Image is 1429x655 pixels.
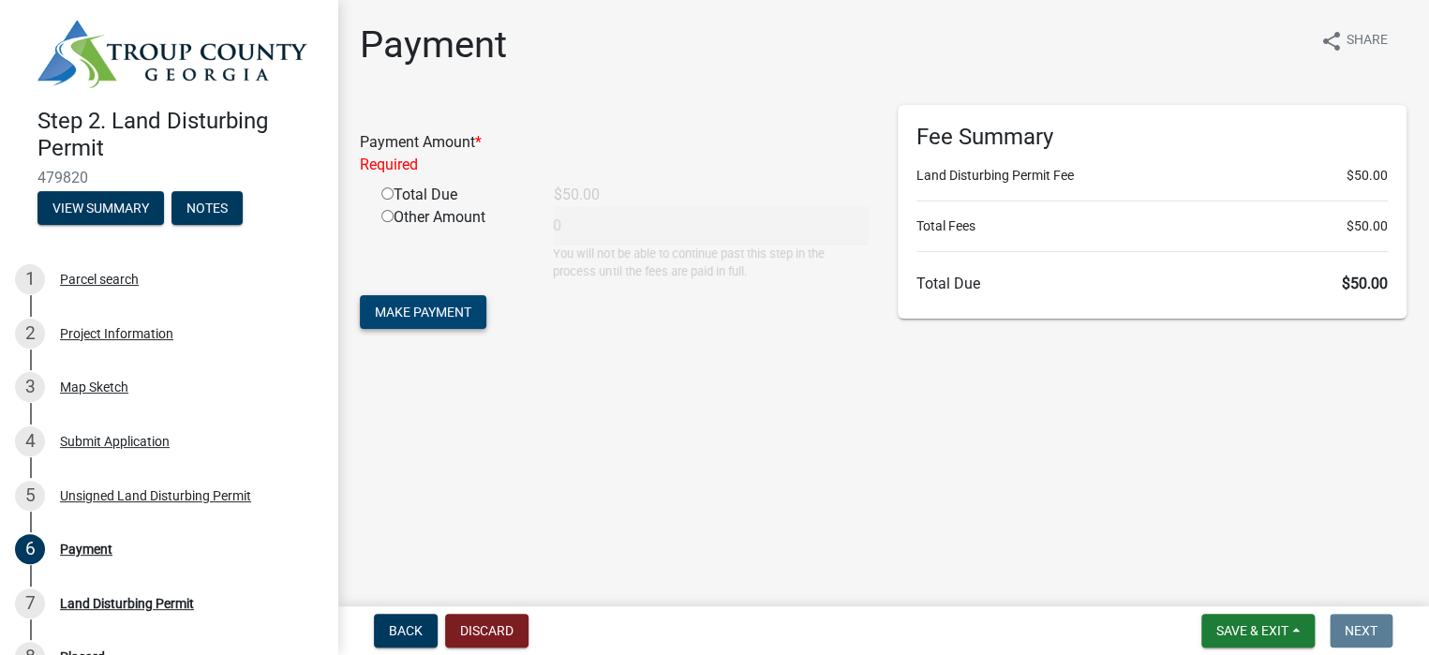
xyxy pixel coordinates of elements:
div: Land Disturbing Permit [60,597,194,610]
button: Notes [171,191,243,225]
button: shareShare [1305,22,1403,59]
span: $50.00 [1347,166,1388,186]
div: 5 [15,481,45,511]
div: Required [360,154,870,176]
div: 4 [15,426,45,456]
span: Save & Exit [1216,623,1288,638]
i: share [1320,30,1343,52]
span: 479820 [37,169,300,186]
div: Total Due [367,184,539,206]
div: 1 [15,264,45,294]
div: Unsigned Land Disturbing Permit [60,489,251,502]
button: Back [374,614,438,648]
h6: Fee Summary [916,124,1389,151]
div: 6 [15,534,45,564]
button: Save & Exit [1201,614,1315,648]
wm-modal-confirm: Summary [37,202,164,217]
span: $50.00 [1347,216,1388,236]
img: Troup County, Georgia [37,20,307,88]
span: Back [389,623,423,638]
button: Make Payment [360,295,486,329]
h6: Total Due [916,275,1389,292]
button: View Summary [37,191,164,225]
div: 3 [15,372,45,402]
span: $50.00 [1342,275,1388,292]
span: Make Payment [375,305,471,320]
button: Next [1330,614,1392,648]
div: Payment [60,543,112,556]
div: Other Amount [367,206,539,280]
button: Discard [445,614,528,648]
wm-modal-confirm: Notes [171,202,243,217]
li: Total Fees [916,216,1389,236]
h1: Payment [360,22,507,67]
div: Map Sketch [60,380,128,394]
span: Share [1347,30,1388,52]
div: Payment Amount [346,131,884,176]
div: Project Information [60,327,173,340]
div: 7 [15,588,45,618]
h4: Step 2. Land Disturbing Permit [37,108,322,162]
li: Land Disturbing Permit Fee [916,166,1389,186]
div: Parcel search [60,273,139,286]
div: Submit Application [60,435,170,448]
div: 2 [15,319,45,349]
span: Next [1345,623,1377,638]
